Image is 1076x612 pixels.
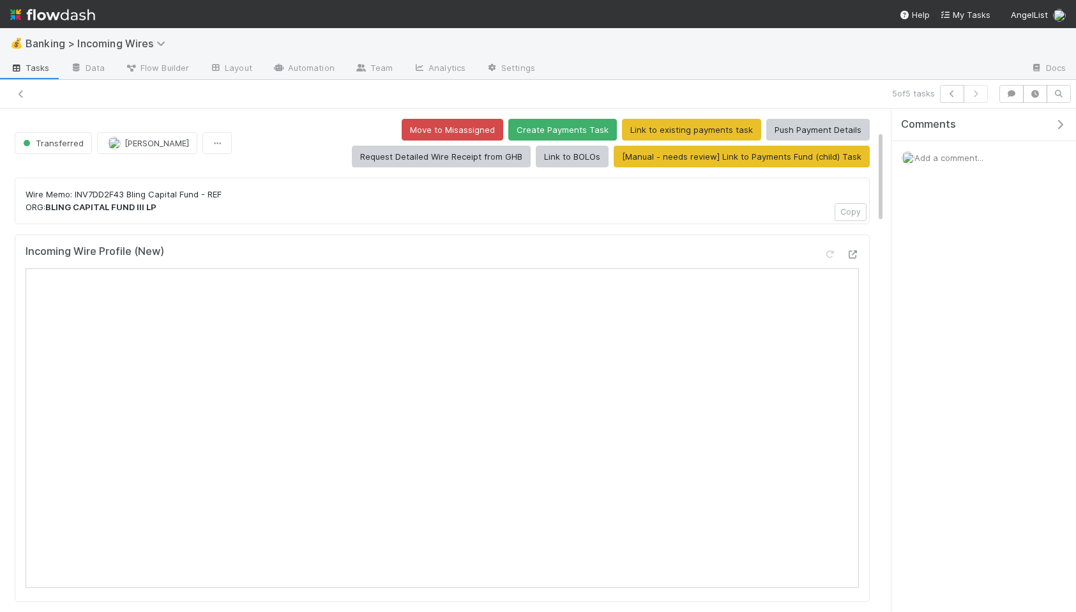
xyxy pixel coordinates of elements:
a: My Tasks [940,8,990,21]
span: AngelList [1011,10,1048,20]
span: Banking > Incoming Wires [26,37,172,50]
span: Tasks [10,61,50,74]
a: Team [345,59,403,79]
span: 5 of 5 tasks [892,87,935,100]
img: avatar_eacbd5bb-7590-4455-a9e9-12dcb5674423.png [902,151,914,164]
a: Data [60,59,115,79]
img: avatar_eacbd5bb-7590-4455-a9e9-12dcb5674423.png [108,137,121,149]
button: [Manual - needs review] Link to Payments Fund (child) Task [614,146,870,167]
span: Transferred [20,138,84,148]
button: Copy [835,203,867,221]
a: Flow Builder [115,59,199,79]
button: Link to existing payments task [622,119,761,141]
img: avatar_eacbd5bb-7590-4455-a9e9-12dcb5674423.png [1053,9,1066,22]
strong: BLING CAPITAL FUND III LP [45,202,156,212]
span: My Tasks [940,10,990,20]
span: [PERSON_NAME] [125,138,189,148]
a: Layout [199,59,262,79]
span: Flow Builder [125,61,189,74]
button: Move to Misassigned [402,119,503,141]
h5: Incoming Wire Profile (New) [26,245,164,258]
a: Settings [476,59,545,79]
p: Wire Memo: INV7DD2F43 Bling Capital Fund - REF ORG: [26,188,859,213]
a: Automation [262,59,345,79]
button: Link to BOLOs [536,146,609,167]
span: Add a comment... [914,153,983,163]
button: Transferred [15,132,92,154]
img: logo-inverted-e16ddd16eac7371096b0.svg [10,4,95,26]
button: Push Payment Details [766,119,870,141]
span: Comments [901,118,956,131]
a: Analytics [403,59,476,79]
span: 💰 [10,38,23,49]
div: Help [899,8,930,21]
a: Docs [1020,59,1076,79]
button: Request Detailed Wire Receipt from GHB [352,146,531,167]
button: Create Payments Task [508,119,617,141]
button: [PERSON_NAME] [97,132,197,154]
